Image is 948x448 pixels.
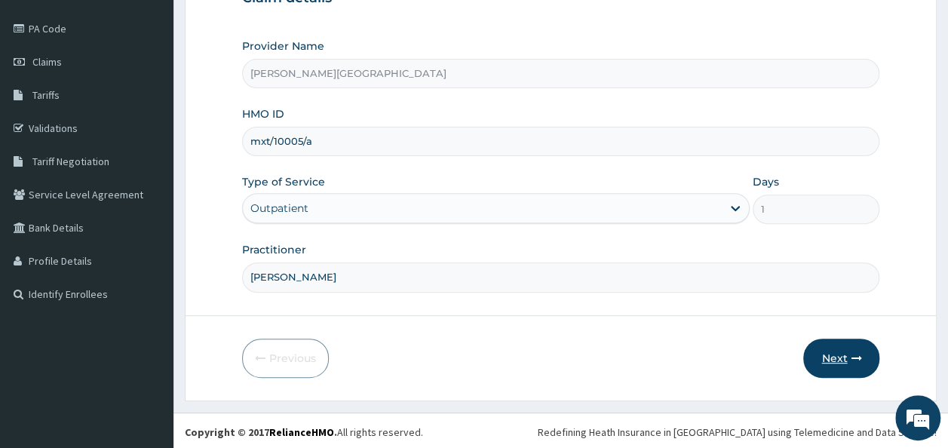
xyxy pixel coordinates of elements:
span: Tariff Negotiation [32,155,109,168]
label: Days [753,174,779,189]
label: HMO ID [242,106,284,121]
div: Outpatient [250,201,308,216]
div: Minimize live chat window [247,8,284,44]
button: Next [803,339,879,378]
label: Practitioner [242,242,306,257]
div: Chat with us now [78,84,253,104]
span: Claims [32,55,62,69]
div: Redefining Heath Insurance in [GEOGRAPHIC_DATA] using Telemedicine and Data Science! [538,425,937,440]
input: Enter Name [242,262,880,292]
span: Tariffs [32,88,60,102]
input: Enter HMO ID [242,127,880,156]
label: Provider Name [242,38,324,54]
span: We're online! [87,130,208,283]
button: Previous [242,339,329,378]
img: d_794563401_company_1708531726252_794563401 [28,75,61,113]
strong: Copyright © 2017 . [185,425,337,439]
a: RelianceHMO [269,425,334,439]
label: Type of Service [242,174,325,189]
textarea: Type your message and hit 'Enter' [8,293,287,345]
